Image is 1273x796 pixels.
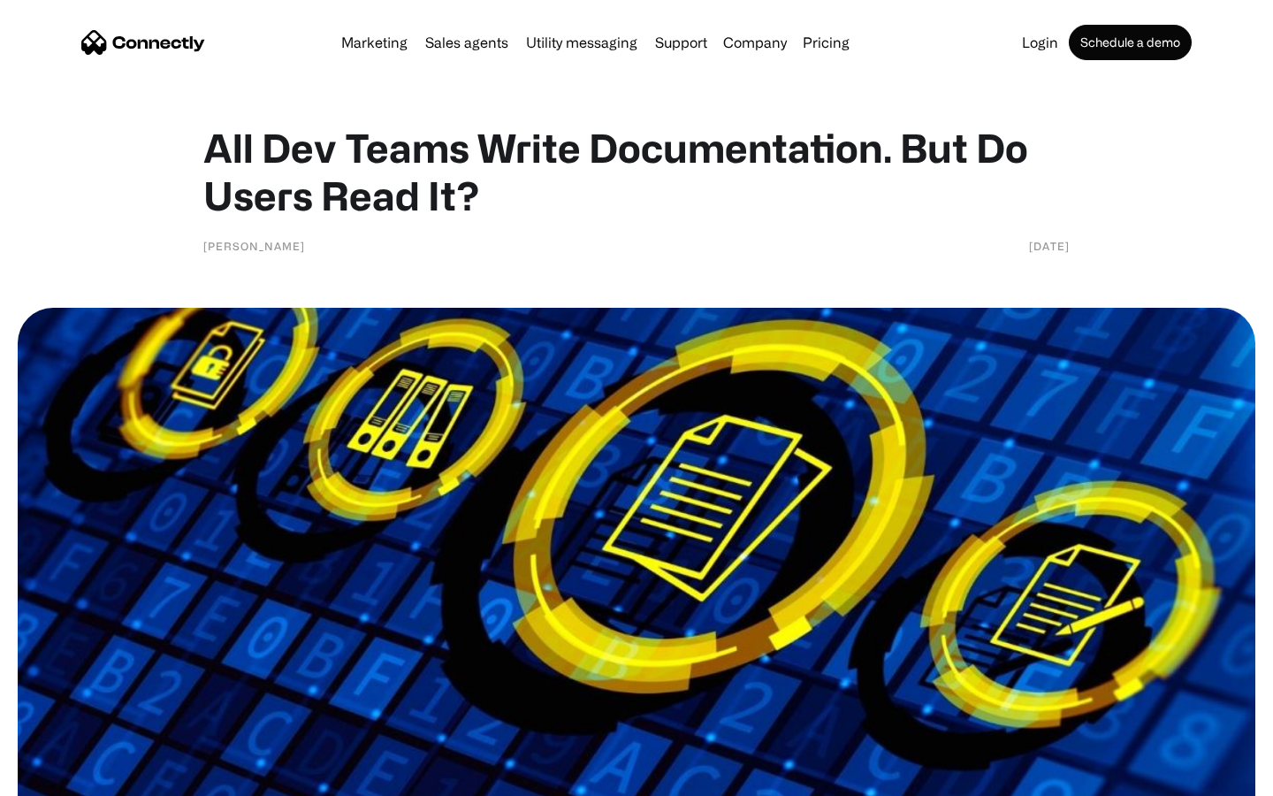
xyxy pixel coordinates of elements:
[1069,25,1192,60] a: Schedule a demo
[35,765,106,790] ul: Language list
[334,35,415,50] a: Marketing
[648,35,714,50] a: Support
[81,29,205,56] a: home
[519,35,644,50] a: Utility messaging
[18,765,106,790] aside: Language selected: English
[1015,35,1065,50] a: Login
[203,237,305,255] div: [PERSON_NAME]
[418,35,515,50] a: Sales agents
[718,30,792,55] div: Company
[1029,237,1070,255] div: [DATE]
[796,35,857,50] a: Pricing
[723,30,787,55] div: Company
[203,124,1070,219] h1: All Dev Teams Write Documentation. But Do Users Read It?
